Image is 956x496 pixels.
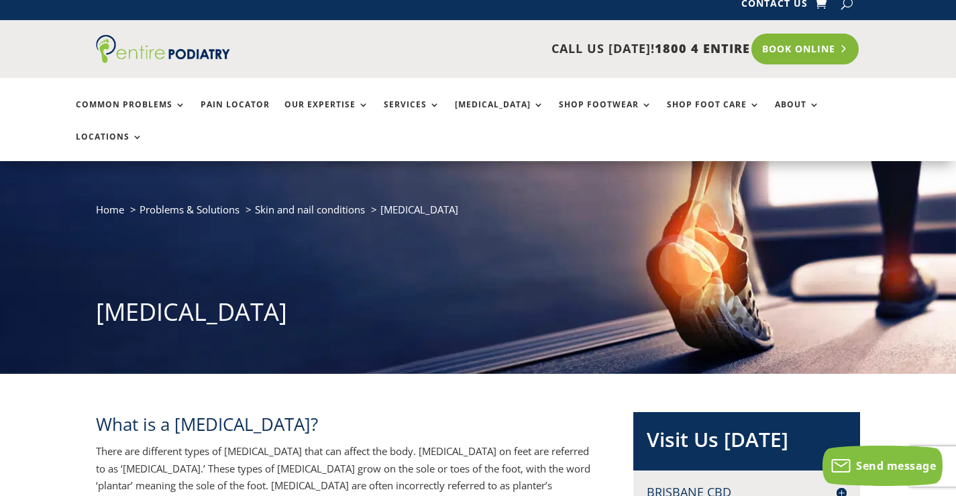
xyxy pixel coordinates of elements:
button: Send message [822,446,943,486]
h1: [MEDICAL_DATA] [96,295,861,336]
nav: breadcrumb [96,201,861,228]
a: [MEDICAL_DATA] [455,100,544,129]
a: Our Expertise [284,100,369,129]
span: Send message [856,458,936,473]
a: Pain Locator [201,100,270,129]
span: [MEDICAL_DATA] [380,203,458,216]
img: logo (1) [96,35,230,63]
h2: Visit Us [DATE] [647,426,847,460]
a: Shop Footwear [559,100,652,129]
p: CALL US [DATE]! [271,40,750,58]
a: Shop Foot Care [667,100,760,129]
a: Problems & Solutions [140,203,240,216]
a: Book Online [751,34,859,64]
span: 1800 4 ENTIRE [655,40,750,56]
a: Skin and nail conditions [255,203,365,216]
a: Common Problems [76,100,186,129]
a: About [775,100,820,129]
a: Entire Podiatry [96,52,230,66]
a: Home [96,203,124,216]
h2: What is a [MEDICAL_DATA]? [96,412,592,443]
a: Locations [76,132,143,161]
a: Services [384,100,440,129]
